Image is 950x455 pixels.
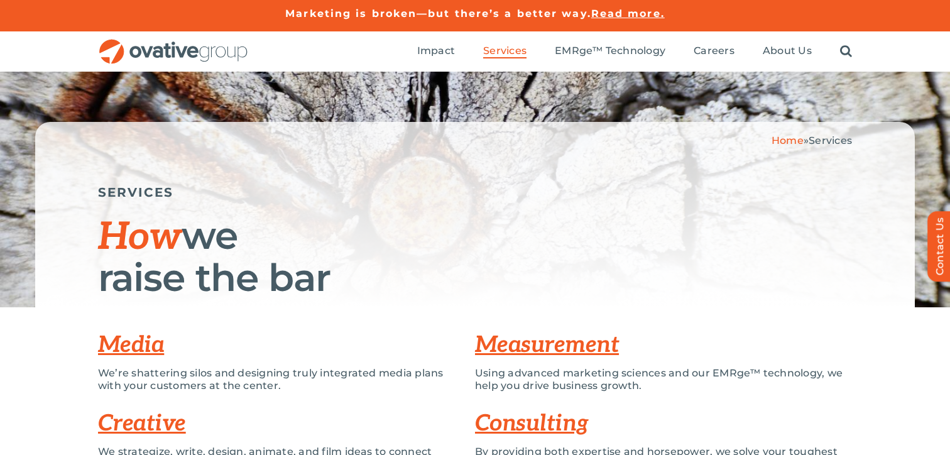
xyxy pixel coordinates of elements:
[98,38,249,50] a: OG_Full_horizontal_RGB
[475,367,852,392] p: Using advanced marketing sciences and our EMRge™ technology, we help you drive business growth.
[694,45,734,57] span: Careers
[591,8,665,19] a: Read more.
[763,45,812,57] span: About Us
[417,45,455,57] span: Impact
[98,367,456,392] p: We’re shattering silos and designing truly integrated media plans with your customers at the center.
[98,331,164,359] a: Media
[772,134,804,146] a: Home
[555,45,665,57] span: EMRge™ Technology
[417,31,852,72] nav: Menu
[98,216,852,298] h1: we raise the bar
[763,45,812,58] a: About Us
[483,45,527,57] span: Services
[483,45,527,58] a: Services
[555,45,665,58] a: EMRge™ Technology
[98,215,182,260] span: How
[840,45,852,58] a: Search
[694,45,734,58] a: Careers
[98,410,186,437] a: Creative
[98,185,852,200] h5: SERVICES
[772,134,852,146] span: »
[475,331,619,359] a: Measurement
[417,45,455,58] a: Impact
[475,410,589,437] a: Consulting
[285,8,591,19] a: Marketing is broken—but there’s a better way.
[809,134,852,146] span: Services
